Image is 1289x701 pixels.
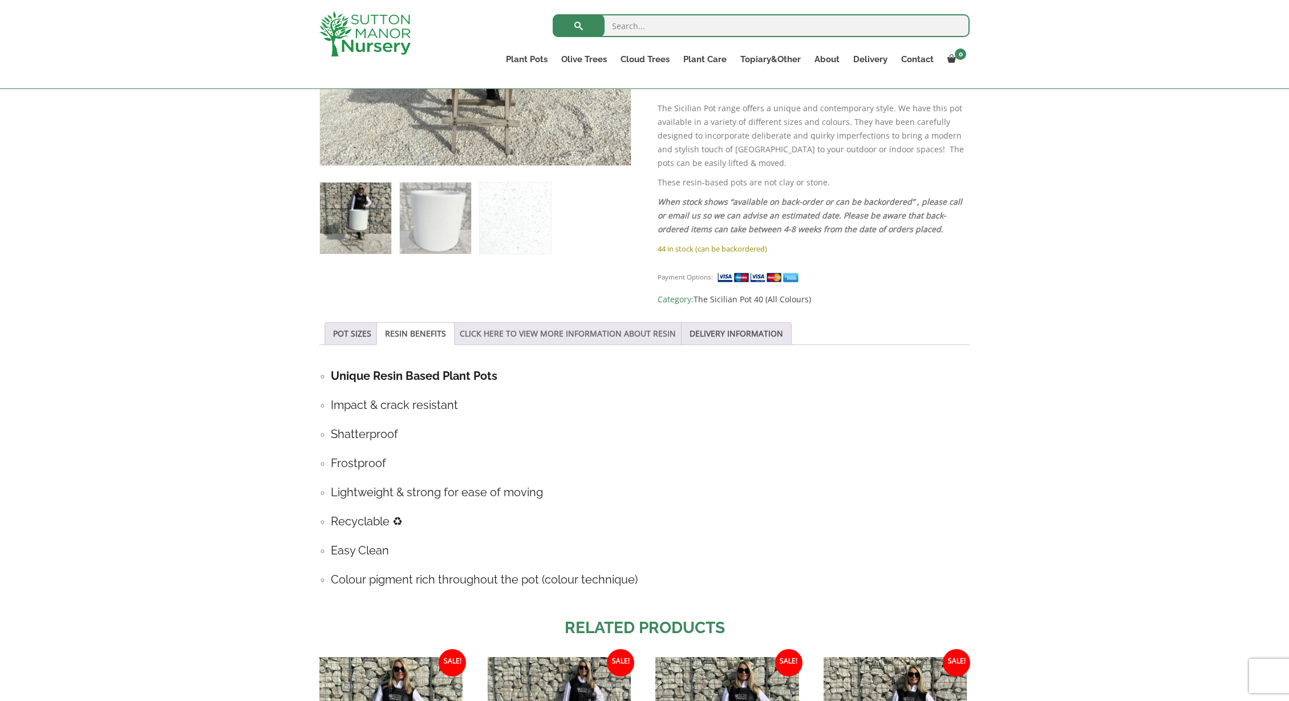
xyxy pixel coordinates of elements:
span: Sale! [439,649,466,676]
a: Delivery [846,51,894,67]
a: 0 [941,51,970,67]
small: Payment Options: [658,273,713,281]
a: Plant Care [676,51,733,67]
a: Cloud Trees [614,51,676,67]
em: When stock shows “available on back-order or can be backordered” , please call or email us so we ... [658,196,962,234]
span: 0 [955,48,966,60]
img: The Sicilian Cylinder Pot 40 Colour Granite White [320,183,391,254]
span: Sale! [943,649,970,676]
a: Contact [894,51,941,67]
h4: Colour pigment rich throughout the pot (colour technique) [331,571,970,589]
a: Olive Trees [554,51,614,67]
h4: Recyclable ♻ [331,513,970,530]
h4: Shatterproof [331,426,970,443]
h4: Easy Clean [331,542,970,560]
img: payment supported [717,272,802,283]
a: The Sicilian Pot 40 (All Colours) [694,294,811,305]
span: Sale! [607,649,634,676]
h4: Frostproof [331,455,970,472]
h2: Related products [319,616,970,640]
strong: Unique Resin Based Plant Pots [331,369,497,383]
a: Topiary&Other [733,51,808,67]
h4: Impact & crack resistant [331,396,970,414]
p: These resin-based pots are not clay or stone. [658,176,970,189]
p: The Sicilian Pot range offers a unique and contemporary style. We have this pot available in a va... [658,102,970,170]
p: 44 in stock (can be backordered) [658,242,970,256]
span: Sale! [775,649,802,676]
h4: Lightweight & strong for ease of moving [331,484,970,501]
a: About [808,51,846,67]
img: The Sicilian Cylinder Pot 40 Colour Granite White - Image 2 [400,183,471,254]
img: The Sicilian Cylinder Pot 40 Colour Granite White - Image 3 [480,183,551,254]
a: CLICK HERE TO VIEW MORE INFORMATION ABOUT RESIN [460,323,676,345]
a: POT SIZES [333,323,371,345]
span: Category: [658,293,970,306]
a: RESIN BENEFITS [385,323,446,345]
img: logo [319,11,411,56]
a: DELIVERY INFORMATION [690,323,783,345]
input: Search... [553,14,970,37]
a: Plant Pots [499,51,554,67]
